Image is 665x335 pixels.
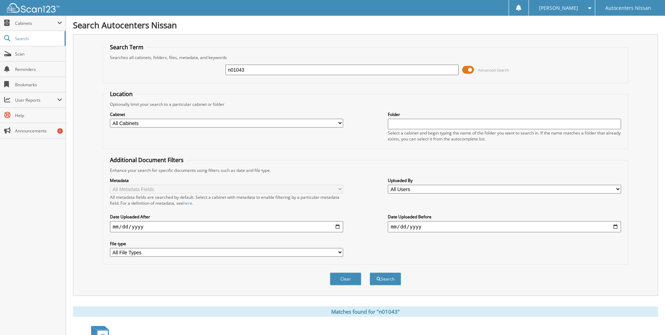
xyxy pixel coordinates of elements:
a: here [183,200,192,206]
h1: Search Autocenters Nissan [73,19,658,31]
input: end [388,221,621,232]
input: start [110,221,343,232]
legend: Location [106,90,136,98]
span: User Reports [15,97,57,103]
span: Announcements [15,128,62,134]
label: Uploaded By [388,177,621,183]
label: File type [110,241,343,247]
span: Reminders [15,66,62,72]
span: Autocenters Nissan [605,6,651,10]
span: Scan [15,51,62,57]
label: Date Uploaded After [110,214,343,220]
label: Date Uploaded Before [388,214,621,220]
span: [PERSON_NAME] [539,6,578,10]
button: Clear [330,272,361,285]
div: Matches found for "n01043" [73,306,658,317]
div: Optionally limit your search to a particular cabinet or folder [106,101,625,107]
legend: Search Term [106,43,147,51]
div: Select a cabinet and begin typing the name of the folder you want to search in. If the name match... [388,130,621,142]
label: Metadata [110,177,343,183]
div: Enhance your search for specific documents using filters such as date and file type. [106,167,625,173]
span: Search [15,36,61,42]
legend: Additional Document Filters [106,156,187,164]
span: Advanced Search [478,67,509,73]
button: Search [370,272,401,285]
span: Help [15,112,62,118]
label: Folder [388,111,621,117]
label: Cabinet [110,111,343,117]
div: 1 [57,128,63,134]
div: All metadata fields are searched by default. Select a cabinet with metadata to enable filtering b... [110,194,343,206]
span: Bookmarks [15,82,62,88]
div: Searches all cabinets, folders, files, metadata, and keywords [106,54,625,60]
img: scan123-logo-white.svg [7,3,59,13]
span: Cabinets [15,20,57,26]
